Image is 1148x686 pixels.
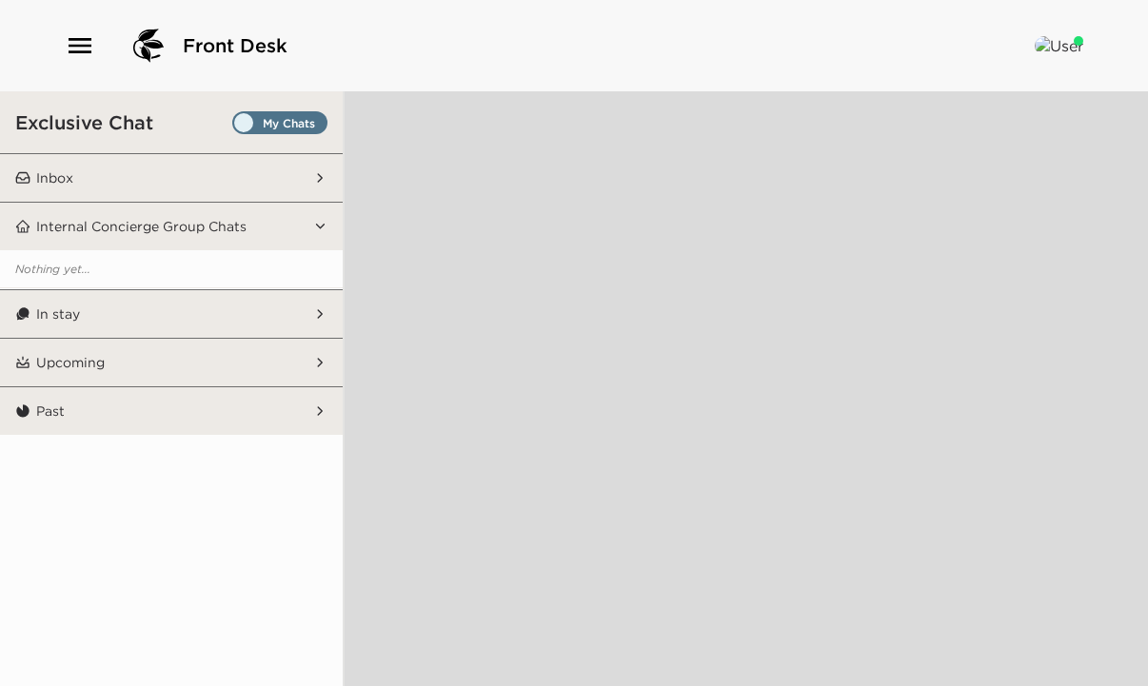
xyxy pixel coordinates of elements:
p: Inbox [36,169,73,186]
p: Internal Concierge Group Chats [36,218,247,235]
button: Internal Concierge Group Chats [30,203,313,250]
h3: Exclusive Chat [15,110,153,134]
button: Upcoming [30,339,313,386]
span: Front Desk [183,32,287,59]
p: In stay [36,305,80,323]
p: Past [36,402,65,420]
button: In stay [30,290,313,338]
button: Inbox [30,154,313,202]
p: Upcoming [36,354,105,371]
img: logo [126,23,171,69]
img: User [1035,36,1083,55]
button: Past [30,387,313,435]
label: Set all destinations [232,111,327,134]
